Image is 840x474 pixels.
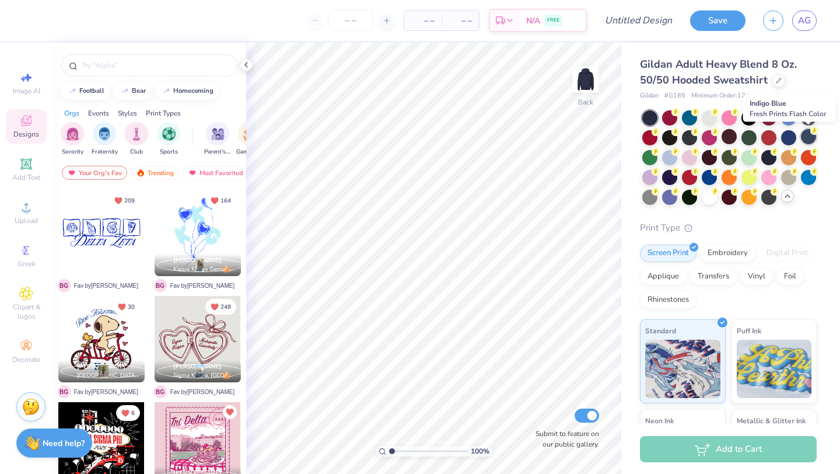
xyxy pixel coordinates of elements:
div: Your Org's Fav [62,166,127,180]
span: Neon Ink [645,414,674,427]
span: # G185 [664,91,685,101]
div: Vinyl [740,268,773,285]
button: homecoming [155,82,219,100]
div: football [79,88,104,94]
span: N/A [526,15,540,27]
button: football [61,82,110,100]
div: Trending [131,166,179,180]
span: Parent's Weekend [204,148,231,156]
img: Fraternity Image [98,127,111,141]
div: Print Types [146,108,181,118]
div: Embroidery [700,245,755,262]
a: AG [792,11,817,31]
img: Club Image [130,127,143,141]
img: trend_line.gif [120,88,129,95]
span: B G [154,279,167,292]
input: Untitled Design [596,9,681,32]
span: Gildan [640,91,659,101]
strong: Need help? [43,438,85,449]
span: B G [58,279,71,292]
button: filter button [204,122,231,156]
img: trend_line.gif [68,88,77,95]
img: Sports Image [162,127,176,141]
span: Minimum Order: 12 + [691,91,750,101]
img: Sorority Image [66,127,79,141]
div: filter for Game Day [236,122,263,156]
span: Add Text [12,173,40,182]
div: filter for Sports [157,122,180,156]
button: filter button [236,122,263,156]
div: Indigo Blue [743,95,836,122]
span: Club [130,148,143,156]
span: 100 % [471,446,489,456]
div: Foil [776,268,804,285]
span: Fav by [PERSON_NAME] [170,388,235,396]
span: B G [154,385,167,398]
span: FREE [547,16,559,25]
div: Transfers [690,268,737,285]
span: Decorate [12,355,40,364]
div: Applique [640,268,687,285]
button: filter button [61,122,84,156]
span: [PERSON_NAME] [77,363,125,371]
button: filter button [92,122,118,156]
span: Puff Ink [737,325,761,337]
span: Kappa Kappa Gamma, [GEOGRAPHIC_DATA] [173,265,236,274]
div: Digital Print [759,245,815,262]
img: Back [574,68,597,91]
div: homecoming [173,88,213,94]
img: Puff Ink [737,340,812,398]
img: most_fav.gif [67,169,76,177]
span: Fav by [PERSON_NAME] [74,388,138,396]
input: – – [328,10,373,31]
div: Styles [118,108,137,118]
span: Image AI [13,86,40,96]
span: – – [449,15,472,27]
img: most_fav.gif [188,169,197,177]
input: Try "Alpha" [80,60,230,71]
span: [PERSON_NAME] [173,363,222,371]
span: Fraternity [92,148,118,156]
div: filter for Parent's Weekend [204,122,231,156]
span: Gildan Adult Heavy Blend 8 Oz. 50/50 Hooded Sweatshirt [640,57,797,87]
div: Screen Print [640,245,696,262]
span: Clipart & logos [6,302,47,321]
span: Fav by [PERSON_NAME] [74,281,138,290]
span: Game Day [236,148,263,156]
span: Greek [17,259,36,269]
div: Rhinestones [640,291,696,309]
span: Fresh Prints Flash Color [750,109,826,118]
span: – – [411,15,435,27]
img: trend_line.gif [162,88,171,95]
div: filter for Fraternity [92,122,118,156]
div: filter for Club [125,122,148,156]
span: Sigma Kappa, [GEOGRAPHIC_DATA] [173,371,236,380]
span: Metallic & Glitter Ink [737,414,806,427]
img: Parent's Weekend Image [211,127,225,141]
div: Orgs [64,108,79,118]
span: Designs [13,130,39,139]
span: [PERSON_NAME] [173,256,222,264]
div: Print Type [640,221,817,235]
span: Fav by [PERSON_NAME] [170,281,235,290]
button: filter button [125,122,148,156]
span: Standard [645,325,676,337]
div: bear [132,88,146,94]
div: Most Favorited [183,166,249,180]
span: Sorority [62,148,83,156]
div: Events [88,108,109,118]
span: Sports [160,148,178,156]
div: filter for Sorority [61,122,84,156]
div: Back [578,97,593,107]
span: AG [798,14,811,27]
img: trending.gif [136,169,145,177]
button: bear [114,82,151,100]
label: Submit to feature on our public gallery. [529,428,599,449]
button: filter button [157,122,180,156]
button: Save [690,11,745,31]
span: B G [58,385,71,398]
img: Standard [645,340,720,398]
span: [GEOGRAPHIC_DATA], [GEOGRAPHIC_DATA] [77,371,140,380]
img: Game Day Image [243,127,257,141]
span: Upload [15,216,38,225]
